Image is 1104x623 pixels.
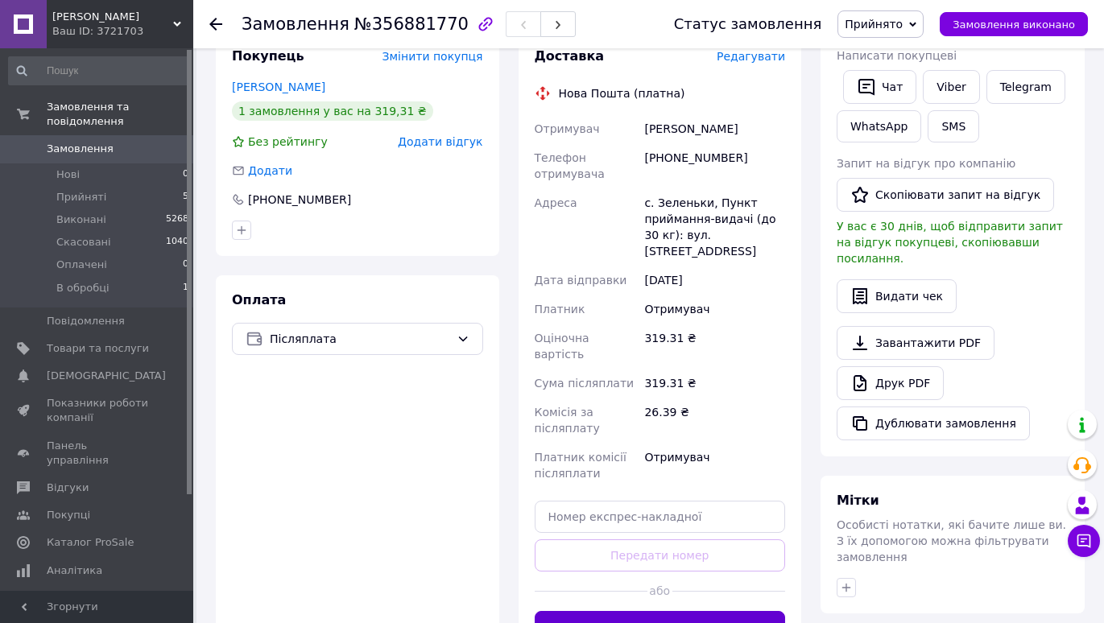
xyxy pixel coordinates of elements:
[47,563,102,578] span: Аналітика
[242,14,349,34] span: Замовлення
[535,332,589,361] span: Оціночна вартість
[986,70,1065,104] a: Telegram
[166,235,188,250] span: 1040
[183,190,188,204] span: 5
[232,292,286,307] span: Оплата
[923,70,979,104] a: Viber
[166,212,188,227] span: 5268
[56,281,110,295] span: В обробці
[232,80,325,93] a: [PERSON_NAME]
[641,324,788,369] div: 319.31 ₴
[555,85,689,101] div: Нова Пошта (платна)
[56,212,106,227] span: Виконані
[183,281,188,295] span: 1
[56,167,80,182] span: Нові
[47,369,166,383] span: [DEMOGRAPHIC_DATA]
[837,518,1066,563] span: Особисті нотатки, які бачите лише ви. З їх допомогою можна фільтрувати замовлення
[641,369,788,398] div: 319.31 ₴
[843,70,916,104] button: Чат
[47,314,125,328] span: Повідомлення
[837,326,994,360] a: Завантажити PDF
[56,258,107,272] span: Оплачені
[641,114,788,143] div: [PERSON_NAME]
[47,535,134,550] span: Каталог ProSale
[56,235,111,250] span: Скасовані
[837,110,921,142] a: WhatsApp
[47,100,193,129] span: Замовлення та повідомлення
[535,274,627,287] span: Дата відправки
[837,178,1054,212] button: Скопіювати запит на відгук
[641,398,788,443] div: 26.39 ₴
[845,18,903,31] span: Прийнято
[940,12,1088,36] button: Замовлення виконано
[535,122,600,135] span: Отримувач
[56,190,106,204] span: Прийняті
[535,196,577,209] span: Адреса
[535,151,605,180] span: Телефон отримувача
[953,19,1075,31] span: Замовлення виконано
[837,366,944,400] a: Друк PDF
[248,135,328,148] span: Без рейтингу
[8,56,190,85] input: Пошук
[837,157,1015,170] span: Запит на відгук про компанію
[641,295,788,324] div: Отримувач
[837,220,1063,265] span: У вас є 30 днів, щоб відправити запит на відгук покупцеві, скопіювавши посилання.
[47,481,89,495] span: Відгуки
[928,110,979,142] button: SMS
[641,143,788,188] div: [PHONE_NUMBER]
[47,508,90,522] span: Покупці
[1068,525,1100,557] button: Чат з покупцем
[641,188,788,266] div: с. Зеленьки, Пункт приймання-видачі (до 30 кг): вул. [STREET_ADDRESS]
[398,135,482,148] span: Додати відгук
[232,101,433,121] div: 1 замовлення у вас на 319,31 ₴
[674,16,822,32] div: Статус замовлення
[535,451,626,480] span: Платник комісії післяплати
[382,50,483,63] span: Змінити покупця
[535,377,635,390] span: Сума післяплати
[52,10,173,24] span: ФОП Герасимчук Ю.М.
[641,443,788,488] div: Отримувач
[717,50,785,63] span: Редагувати
[47,439,149,468] span: Панель управління
[837,406,1030,440] button: Дублювати замовлення
[183,167,188,182] span: 0
[641,266,788,295] div: [DATE]
[535,303,585,316] span: Платник
[183,258,188,272] span: 0
[837,279,957,313] button: Видати чек
[52,24,193,39] div: Ваш ID: 3721703
[647,583,672,599] span: або
[535,406,600,435] span: Комісія за післяплату
[837,49,957,62] span: Написати покупцеві
[535,48,605,64] span: Доставка
[270,330,450,348] span: Післяплата
[837,493,879,508] span: Мітки
[47,142,114,156] span: Замовлення
[232,48,304,64] span: Покупець
[535,501,786,533] input: Номер експрес-накладної
[246,192,353,208] div: [PHONE_NUMBER]
[47,396,149,425] span: Показники роботи компанії
[209,16,222,32] div: Повернутися назад
[47,341,149,356] span: Товари та послуги
[354,14,469,34] span: №356881770
[248,164,292,177] span: Додати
